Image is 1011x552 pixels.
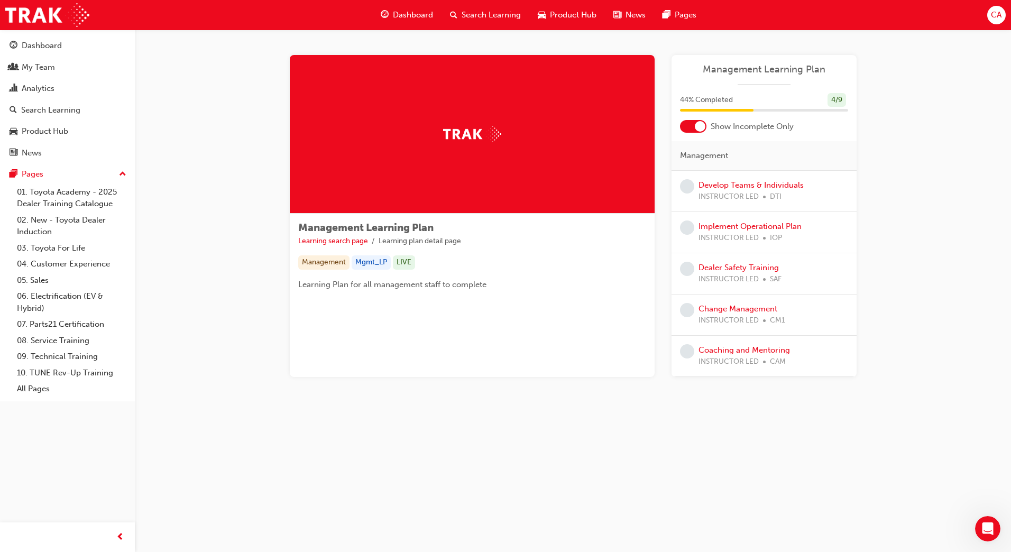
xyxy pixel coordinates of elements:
span: learningRecordVerb_NONE-icon [680,344,694,358]
a: News [4,143,131,163]
a: 05. Sales [13,272,131,289]
span: INSTRUCTOR LED [698,232,759,244]
span: people-icon [10,63,17,72]
button: Pages [4,164,131,184]
div: LIVE [393,255,415,270]
span: CA [991,9,1001,21]
div: Analytics [22,82,54,95]
a: 08. Service Training [13,333,131,349]
span: Dashboard [393,9,433,21]
img: Trak [5,3,89,27]
a: Implement Operational Plan [698,222,802,231]
a: pages-iconPages [654,4,705,26]
div: My Team [22,61,55,73]
span: INSTRUCTOR LED [698,315,759,327]
span: Management Learning Plan [298,222,434,234]
span: learningRecordVerb_NONE-icon [680,220,694,235]
span: search-icon [10,106,17,115]
a: All Pages [13,381,131,397]
span: pages-icon [10,170,17,179]
span: chart-icon [10,84,17,94]
span: learningRecordVerb_NONE-icon [680,303,694,317]
div: Mgmt_LP [352,255,391,270]
img: Trak [443,126,501,142]
a: 06. Electrification (EV & Hybrid) [13,288,131,316]
a: 09. Technical Training [13,348,131,365]
span: search-icon [450,8,457,22]
a: Analytics [4,79,131,98]
span: car-icon [538,8,546,22]
div: Product Hub [22,125,68,137]
a: 03. Toyota For Life [13,240,131,256]
span: INSTRUCTOR LED [698,273,759,286]
span: INSTRUCTOR LED [698,191,759,203]
span: Learning Plan for all management staff to complete [298,280,486,289]
div: 4 / 9 [828,93,846,107]
button: DashboardMy TeamAnalyticsSearch LearningProduct HubNews [4,34,131,164]
div: Dashboard [22,40,62,52]
span: news-icon [613,8,621,22]
a: 02. New - Toyota Dealer Induction [13,212,131,240]
a: Search Learning [4,100,131,120]
button: CA [987,6,1006,24]
a: Coaching and Mentoring [698,345,790,355]
div: News [22,147,42,159]
span: SAF [770,273,782,286]
iframe: Intercom live chat [975,516,1000,541]
a: car-iconProduct Hub [529,4,605,26]
span: News [626,9,646,21]
a: Product Hub [4,122,131,141]
a: 01. Toyota Academy - 2025 Dealer Training Catalogue [13,184,131,212]
span: up-icon [119,168,126,181]
a: Dealer Safety Training [698,263,779,272]
span: guage-icon [381,8,389,22]
span: IOP [770,232,782,244]
a: 10. TUNE Rev-Up Training [13,365,131,381]
span: learningRecordVerb_NONE-icon [680,179,694,194]
a: search-iconSearch Learning [442,4,529,26]
span: DTI [770,191,782,203]
span: Pages [675,9,696,21]
span: 44 % Completed [680,94,733,106]
span: Search Learning [462,9,521,21]
span: Management [680,150,728,162]
div: Pages [22,168,43,180]
span: CM1 [770,315,785,327]
a: 04. Customer Experience [13,256,131,272]
a: Learning search page [298,236,368,245]
a: guage-iconDashboard [372,4,442,26]
a: news-iconNews [605,4,654,26]
div: Management [298,255,350,270]
span: learningRecordVerb_NONE-icon [680,262,694,276]
span: INSTRUCTOR LED [698,356,759,368]
span: Product Hub [550,9,596,21]
span: Show Incomplete Only [711,121,794,133]
a: My Team [4,58,131,77]
span: guage-icon [10,41,17,51]
span: prev-icon [116,531,124,544]
a: Management Learning Plan [680,63,848,76]
span: CAM [770,356,786,368]
li: Learning plan detail page [379,235,461,247]
span: pages-icon [663,8,670,22]
span: news-icon [10,149,17,158]
span: car-icon [10,127,17,136]
a: Develop Teams & Individuals [698,180,804,190]
a: Change Management [698,304,777,314]
a: 07. Parts21 Certification [13,316,131,333]
a: Dashboard [4,36,131,56]
div: Search Learning [21,104,80,116]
